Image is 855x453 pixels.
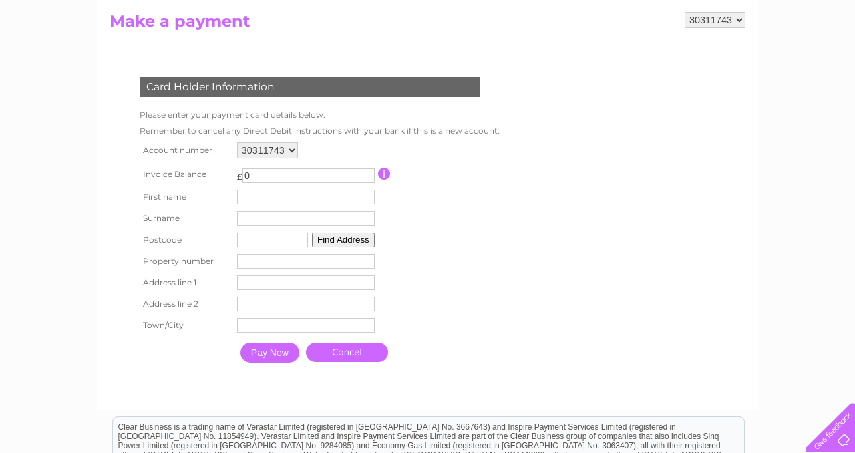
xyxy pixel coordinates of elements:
div: Clear Business is a trading name of Verastar Limited (registered in [GEOGRAPHIC_DATA] No. 3667643... [113,7,744,65]
th: First name [136,186,234,208]
a: Telecoms [691,57,731,67]
th: Town/City [136,315,234,336]
th: Surname [136,208,234,229]
input: Pay Now [240,343,299,363]
a: Blog [739,57,758,67]
input: Information [378,168,391,180]
td: Please enter your payment card details below. [136,107,503,123]
th: Account number [136,139,234,162]
h2: Make a payment [110,12,745,37]
th: Invoice Balance [136,162,234,186]
a: Contact [766,57,799,67]
th: Address line 1 [136,272,234,293]
a: Log out [811,57,842,67]
a: 0333 014 3131 [603,7,695,23]
img: logo.png [30,35,98,75]
th: Postcode [136,229,234,251]
button: Find Address [312,233,375,247]
div: Card Holder Information [140,77,480,97]
a: Energy [653,57,683,67]
a: Water [620,57,645,67]
th: Property number [136,251,234,272]
td: Remember to cancel any Direct Debit instructions with your bank if this is a new account. [136,123,503,139]
td: £ [237,165,242,182]
th: Address line 2 [136,293,234,315]
a: Cancel [306,343,388,362]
